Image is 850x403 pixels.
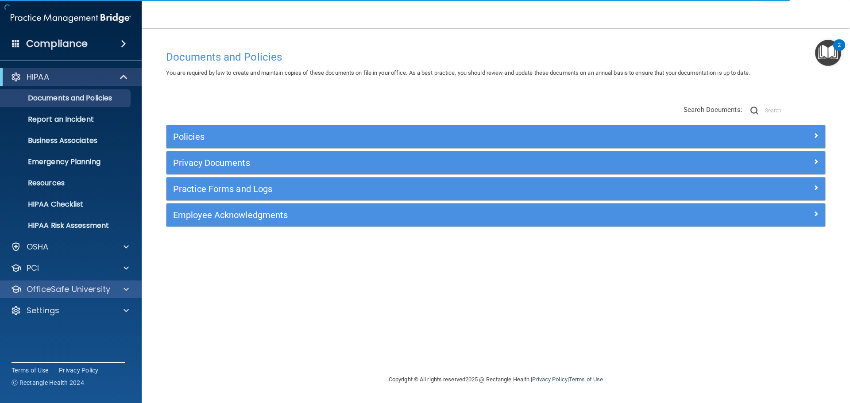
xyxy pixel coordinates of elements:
a: OfficeSafe University [11,284,129,295]
a: OSHA [11,242,129,252]
p: OfficeSafe University [27,284,110,295]
p: HIPAA [27,72,49,82]
p: OSHA [27,242,49,252]
h5: Practice Forms and Logs [173,184,654,194]
p: Emergency Planning [6,157,127,166]
button: Open Resource Center, 2 new notifications [815,40,841,66]
input: Search [765,104,826,117]
p: HIPAA Checklist [6,200,127,209]
h5: Privacy Documents [173,158,654,168]
a: Settings [11,305,129,316]
p: Settings [27,305,59,316]
h5: Policies [173,132,654,142]
span: Ⓒ Rectangle Health 2024 [12,378,84,387]
p: PCI [27,263,39,273]
div: Copyright © All rights reserved 2025 @ Rectangle Health | | [334,365,657,394]
a: HIPAA [11,72,128,82]
img: ic-search.3b580494.png [750,107,758,115]
a: Employee Acknowledgments [173,208,819,222]
p: Report an Incident [6,115,127,124]
a: Practice Forms and Logs [173,182,819,196]
a: Terms of Use [569,376,603,383]
div: 2 [838,45,841,57]
p: Business Associates [6,136,127,145]
p: Documents and Policies [6,94,127,103]
p: HIPAA Risk Assessment [6,221,127,230]
a: Privacy Policy [532,376,567,383]
a: Privacy Documents [173,156,819,170]
span: Search Documents: [684,106,742,114]
span: You are required by law to create and maintain copies of these documents on file in your office. ... [166,69,750,76]
p: Resources [6,179,127,188]
h4: Compliance [26,38,88,50]
a: Policies [173,130,819,144]
a: Privacy Policy [59,366,99,375]
a: Terms of Use [12,366,48,375]
img: PMB logo [11,9,131,27]
a: PCI [11,263,129,273]
h5: Employee Acknowledgments [173,210,654,220]
h4: Documents and Policies [166,51,826,63]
